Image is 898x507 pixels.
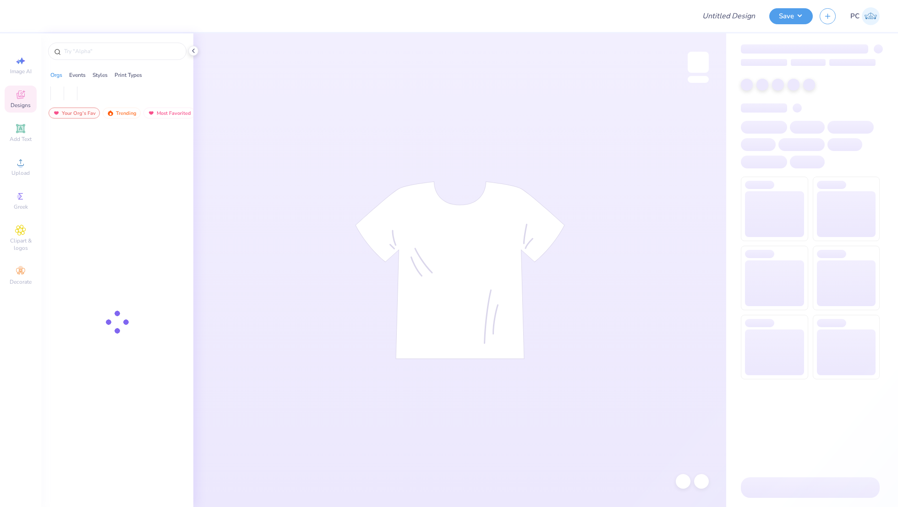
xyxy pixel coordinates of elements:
[69,71,86,79] div: Events
[11,169,30,177] span: Upload
[769,8,813,24] button: Save
[10,278,32,286] span: Decorate
[695,7,762,25] input: Untitled Design
[143,108,195,119] div: Most Favorited
[107,110,114,116] img: trending.gif
[49,108,100,119] div: Your Org's Fav
[93,71,108,79] div: Styles
[103,108,141,119] div: Trending
[53,110,60,116] img: most_fav.gif
[10,135,32,143] span: Add Text
[5,237,37,252] span: Clipart & logos
[850,11,860,22] span: PC
[63,47,181,56] input: Try "Alpha"
[50,71,62,79] div: Orgs
[10,68,32,75] span: Image AI
[11,102,31,109] span: Designs
[14,203,28,210] span: Greek
[862,7,880,25] img: Pema Choden Lama
[148,110,155,116] img: most_fav.gif
[850,7,880,25] a: PC
[355,181,565,359] img: tee-skeleton.svg
[115,71,142,79] div: Print Types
